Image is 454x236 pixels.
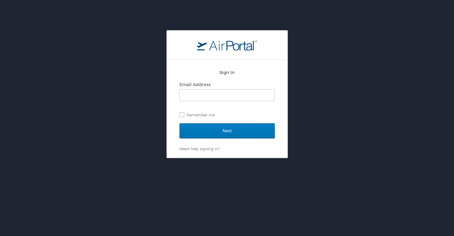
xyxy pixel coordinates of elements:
[179,146,220,151] a: Need help signing in?
[179,82,211,87] label: Email Address
[179,110,275,119] label: Remember me
[179,123,275,138] input: Next
[197,40,257,50] img: logo
[179,69,275,76] h2: Sign In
